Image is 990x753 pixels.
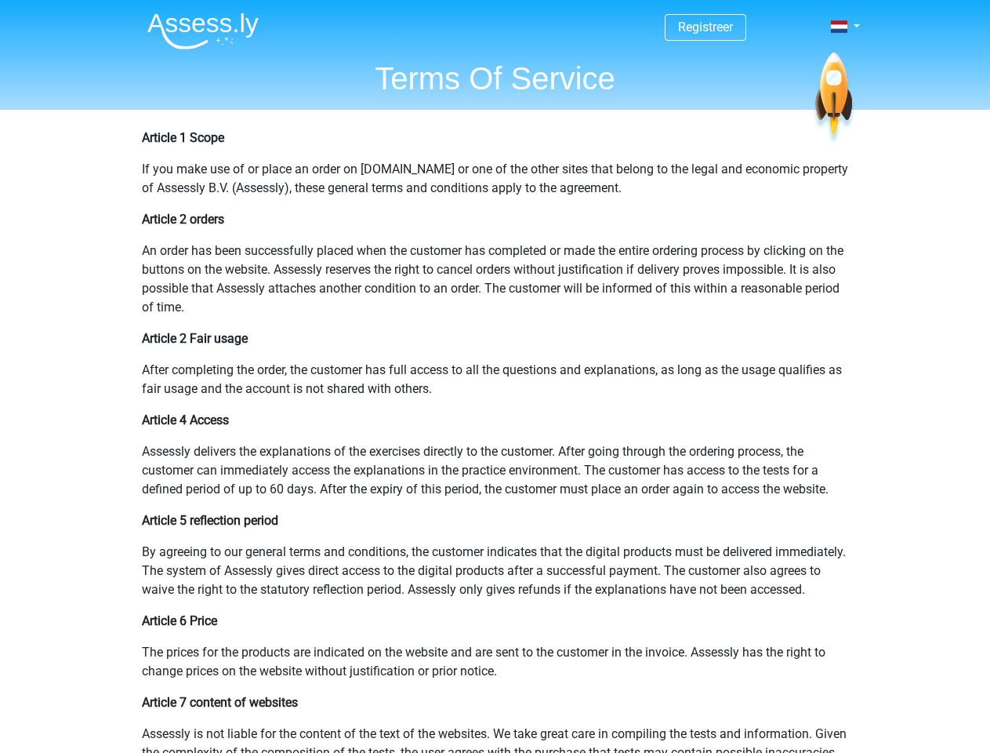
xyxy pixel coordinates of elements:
img: Assessly [147,13,259,49]
p: After completing the order, the customer has full access to all the questions and explanations, a... [142,361,849,398]
p: The prices for the products are indicated on the website and are sent to the customer in the invo... [142,643,849,681]
p: By agreeing to our general terms and conditions, the customer indicates that the digital products... [142,543,849,599]
h1: Terms Of Service [135,60,856,97]
b: Article 5 reflection period [142,513,278,528]
p: An order has been successfully placed when the customer has completed or made the entire ordering... [142,242,849,317]
img: spaceship.7d73109d6933.svg [812,53,855,144]
b: Article 2 orders [142,212,224,227]
b: Article 2 Fair usage [142,331,248,346]
b: Article 7 content of websites [142,695,298,710]
p: If you make use of or place an order on [DOMAIN_NAME] or one of the other sites that belong to th... [142,160,849,198]
p: Assessly delivers the explanations of the exercises directly to the customer. After going through... [142,442,849,499]
b: Article 6 Price [142,613,217,628]
b: Article 4 Access [142,413,229,427]
a: Registreer [678,20,733,35]
b: Article 1 Scope [142,130,224,145]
